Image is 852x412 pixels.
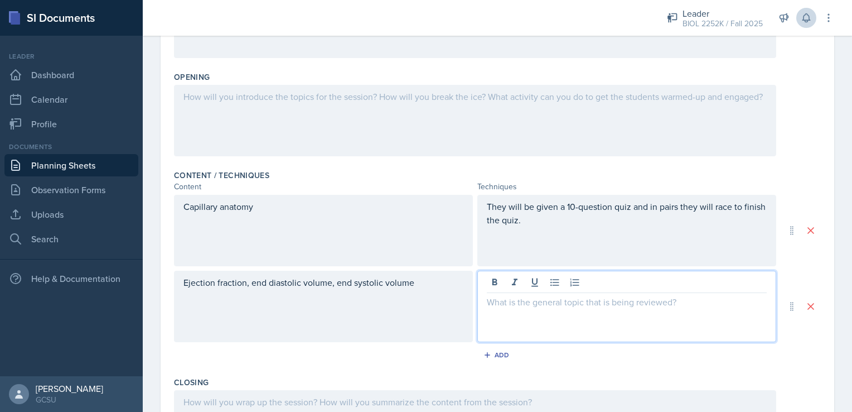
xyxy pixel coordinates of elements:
[4,51,138,61] div: Leader
[174,170,269,181] label: Content / Techniques
[477,181,776,193] div: Techniques
[4,64,138,86] a: Dashboard
[4,154,138,176] a: Planning Sheets
[174,71,210,83] label: Opening
[4,113,138,135] a: Profile
[480,347,516,363] button: Add
[4,228,138,250] a: Search
[36,383,103,394] div: [PERSON_NAME]
[4,179,138,201] a: Observation Forms
[183,276,463,289] p: Ejection fraction, end diastolic volume, end systolic volume
[682,18,763,30] div: BIOL 2252K / Fall 2025
[4,267,138,290] div: Help & Documentation
[174,377,209,388] label: Closing
[682,7,763,20] div: Leader
[487,200,767,227] p: They will be given a 10-question quiz and in pairs they will race to finish the quiz.
[4,88,138,111] a: Calendar
[4,203,138,226] a: Uploads
[4,142,138,152] div: Documents
[183,200,463,213] p: Capillary anatomy
[36,394,103,405] div: GCSU
[486,351,510,360] div: Add
[174,181,473,193] div: Content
